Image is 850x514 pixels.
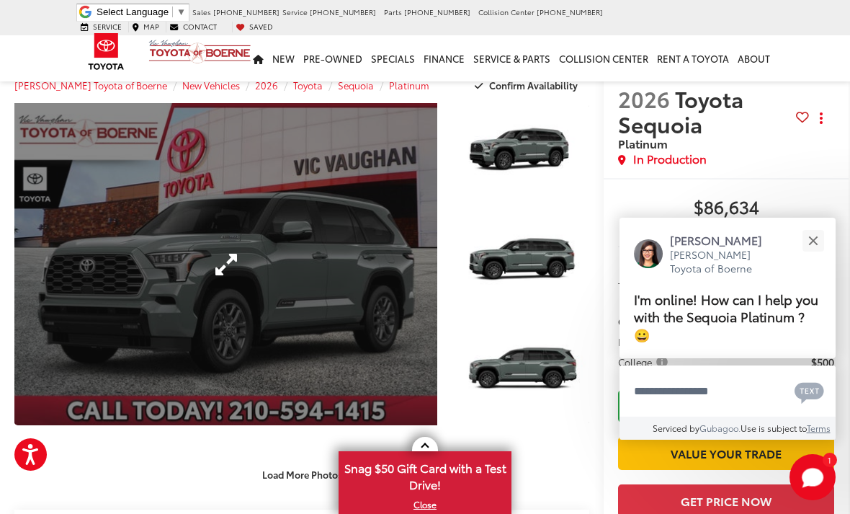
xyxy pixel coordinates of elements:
span: TSRP: [618,279,643,293]
a: Finance [419,35,469,81]
span: I'm online! How can I help you with the Sequoia Platinum ? 😀 [634,290,818,345]
button: Chat with SMS [790,375,828,407]
span: $86,634 [618,198,834,219]
span: ​ [172,6,173,17]
span: Confirm Availability [489,79,578,92]
span: Service [282,6,308,17]
span: Select Language [97,6,169,17]
img: Toyota [79,28,133,75]
span: ▼ [176,6,186,17]
span: Toyota Sequoia [618,83,743,139]
span: Sales [192,6,211,17]
a: Expand Photo 0 [14,103,437,425]
button: Actions [809,106,834,131]
button: College [618,355,673,369]
a: Collision Center [555,35,653,81]
a: Check Availability [618,390,834,422]
span: [PHONE_NUMBER] [537,6,603,17]
span: 2026 [618,83,670,114]
span: Saved [249,21,273,32]
a: Terms [807,422,831,434]
a: Rent a Toyota [653,35,733,81]
img: 2026 Toyota Sequoia Platinum [452,212,591,316]
a: Pre-Owned [299,35,367,81]
a: Service & Parts: Opens in a new tab [469,35,555,81]
span: dropdown dots [820,112,823,124]
span: Collision Center [478,6,534,17]
textarea: Type your message [619,365,836,417]
span: In Production [633,151,707,167]
svg: Text [795,381,824,404]
button: Close [797,225,828,256]
span: 1 [828,456,831,463]
button: Confirm Availability [467,73,590,98]
a: Value Your Trade [618,437,834,469]
button: Load More Photos [252,462,352,487]
div: Close[PERSON_NAME][PERSON_NAME] Toyota of BoerneI'm online! How can I help you with the Sequoia P... [619,218,836,440]
img: 2026 Toyota Sequoia Platinum [452,322,591,427]
a: New Vehicles [182,79,240,92]
span: Conditional Toyota Offers [618,314,743,329]
button: Toggle Chat Window [789,454,836,500]
a: Expand Photo 2 [453,213,589,316]
span: Snag $50 Gift Card with a Test Drive! [340,453,510,497]
button: Military [618,334,671,349]
a: Service [77,22,125,32]
span: Parts [384,6,402,17]
span: Contact [183,21,217,32]
a: Sequoia [338,79,374,92]
span: Use is subject to [741,422,807,434]
span: Map [143,21,159,32]
span: Serviced by [653,422,699,434]
span: [PHONE_NUMBER] [404,6,470,17]
span: Service [93,21,122,32]
span: Military [618,334,669,349]
a: Home [249,35,268,81]
a: Expand Photo 1 [453,103,589,205]
a: Toyota [293,79,323,92]
a: Platinum [389,79,429,92]
span: [DATE] Price: [618,219,834,234]
span: College [618,355,671,369]
p: [PERSON_NAME] [670,232,777,248]
span: Platinum [618,135,668,151]
a: Map [128,22,163,32]
img: 2026 Toyota Sequoia Platinum [452,102,591,207]
span: [PHONE_NUMBER] [213,6,279,17]
a: New [268,35,299,81]
img: Vic Vaughan Toyota of Boerne [148,39,251,64]
a: Contact [166,22,220,32]
p: [PERSON_NAME] Toyota of Boerne [670,248,777,276]
a: Specials [367,35,419,81]
a: 2026 [255,79,278,92]
a: Select Language​ [97,6,186,17]
a: My Saved Vehicles [232,22,277,32]
a: [PERSON_NAME] Toyota of Boerne [14,79,167,92]
a: Gubagoo. [699,422,741,434]
svg: Start Chat [789,454,836,500]
a: Expand Photo 3 [453,323,589,425]
a: About [733,35,774,81]
span: [PHONE_NUMBER] [310,6,376,17]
